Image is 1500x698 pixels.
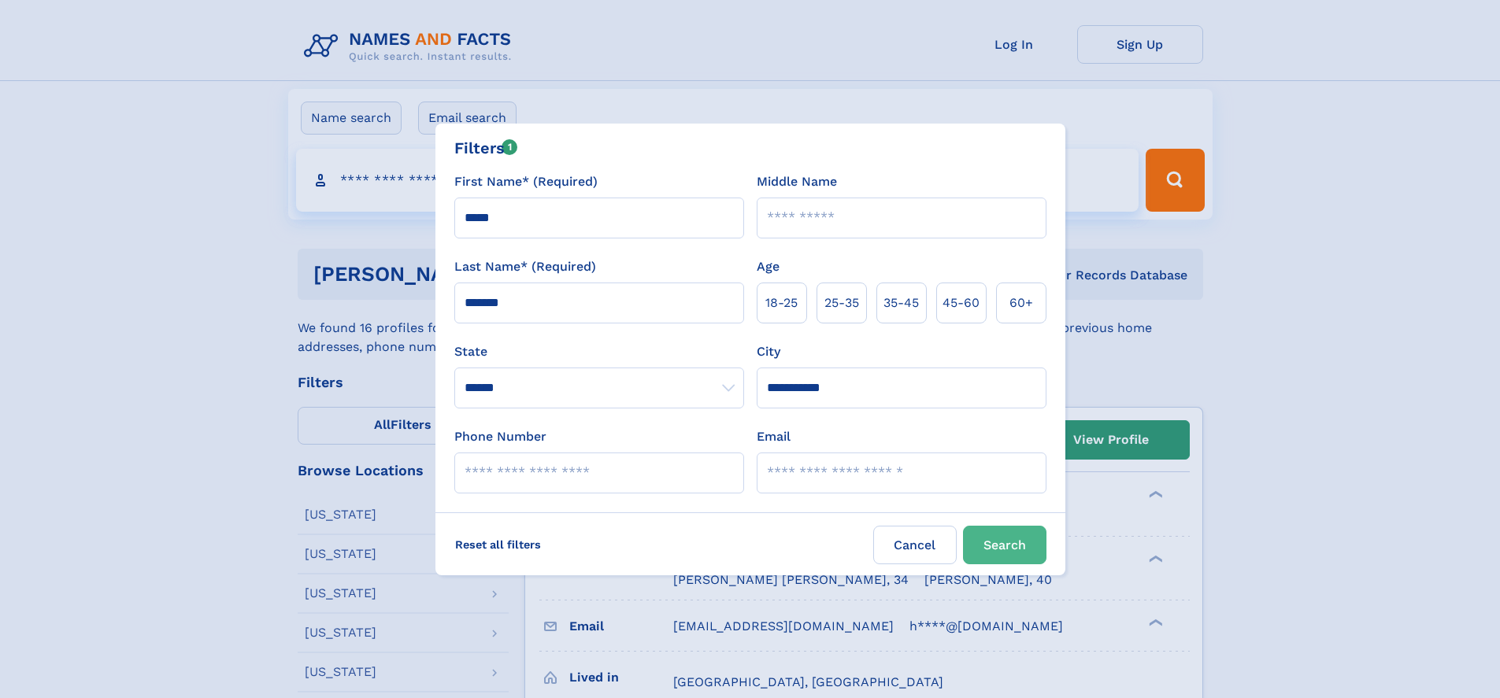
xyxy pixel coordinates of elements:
[883,294,919,312] span: 35‑45
[454,342,744,361] label: State
[454,172,598,191] label: First Name* (Required)
[454,257,596,276] label: Last Name* (Required)
[757,172,837,191] label: Middle Name
[824,294,859,312] span: 25‑35
[873,526,957,564] label: Cancel
[445,526,551,563] label: Reset all filters
[454,136,518,160] div: Filters
[963,526,1046,564] button: Search
[943,294,980,312] span: 45‑60
[454,427,546,446] label: Phone Number
[765,294,798,312] span: 18‑25
[757,427,791,446] label: Email
[757,257,780,276] label: Age
[1009,294,1033,312] span: 60+
[757,342,780,361] label: City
